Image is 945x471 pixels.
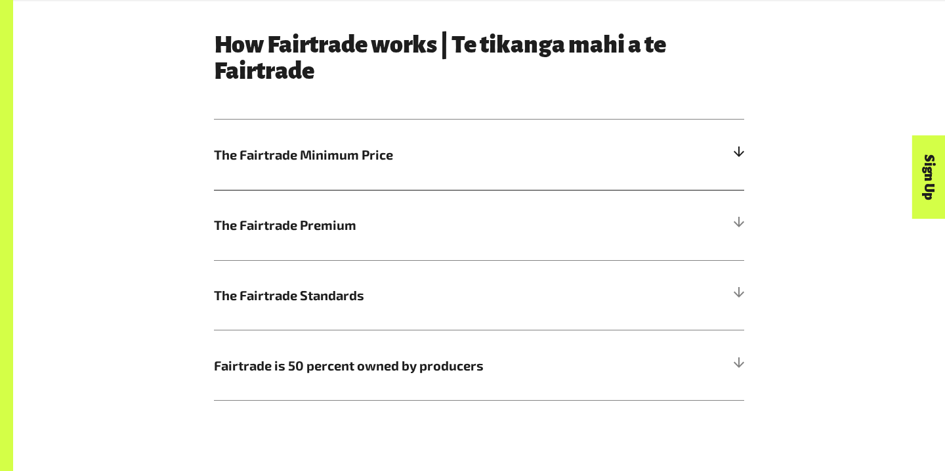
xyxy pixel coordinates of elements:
[214,32,744,84] h3: How Fairtrade works | Te tikanga mahi a te Fairtrade
[214,145,612,164] span: The Fairtrade Minimum Price
[214,285,612,305] span: The Fairtrade Standards
[214,355,612,375] span: Fairtrade is 50 percent owned by producers
[214,215,612,235] span: The Fairtrade Premium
